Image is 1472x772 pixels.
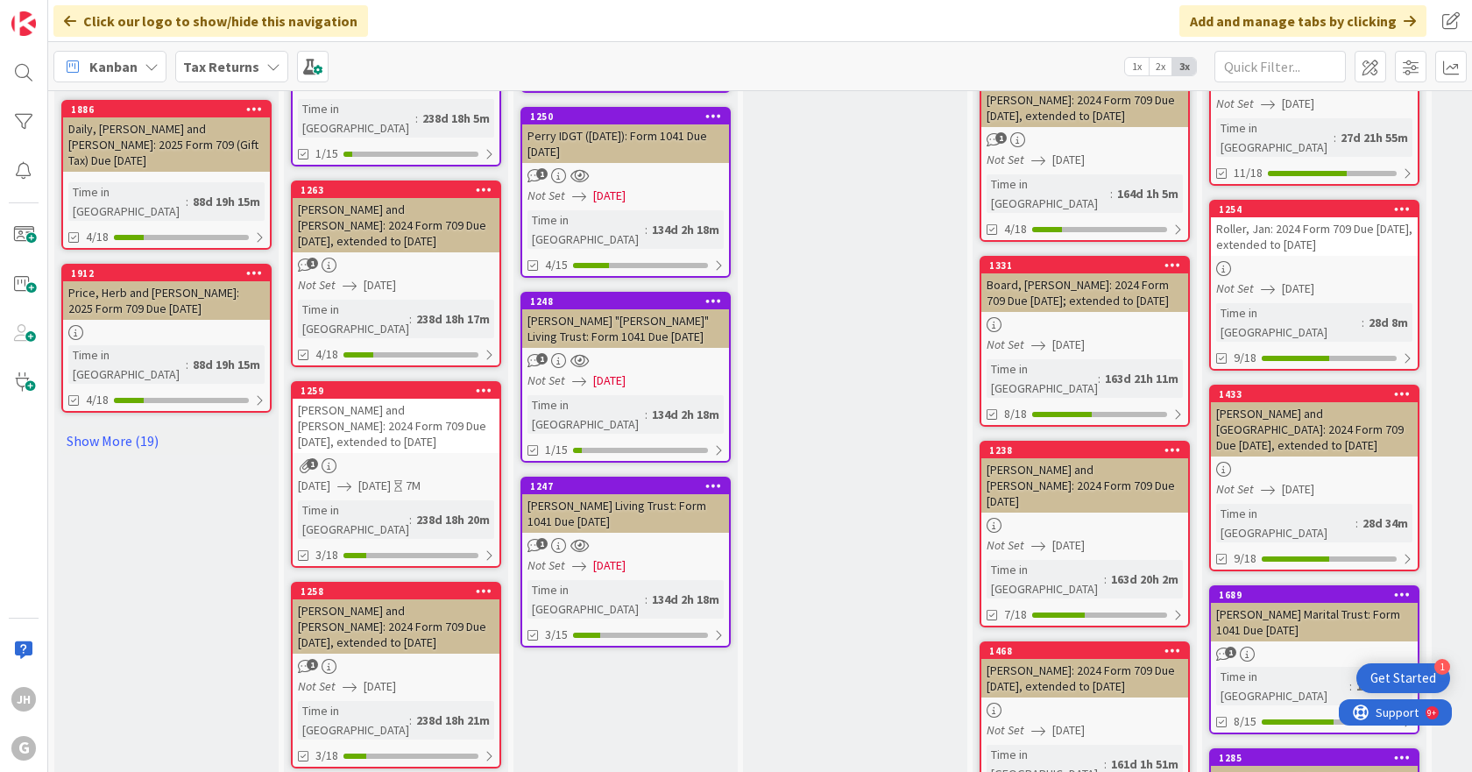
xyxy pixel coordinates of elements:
div: 1468[PERSON_NAME]: 2024 Form 709 Due [DATE], extended to [DATE] [981,643,1188,698]
span: 8/15 [1234,712,1256,731]
div: 164d 1h 5m [1113,184,1183,203]
span: 7/18 [1004,606,1027,624]
i: Not Set [1216,280,1254,296]
img: Visit kanbanzone.com [11,11,36,36]
span: : [409,309,412,329]
div: Time in [GEOGRAPHIC_DATA] [1216,667,1349,705]
span: [DATE] [1052,151,1085,169]
div: Time in [GEOGRAPHIC_DATA] [298,701,409,740]
input: Quick Filter... [1214,51,1346,82]
div: 1433 [1219,388,1418,400]
span: [DATE] [1052,336,1085,354]
div: 1258 [293,584,499,599]
div: 1238 [981,443,1188,458]
div: [PERSON_NAME]: 2024 Form 709 Due [DATE], extended to [DATE] [981,73,1188,127]
span: Support [37,3,80,24]
span: [DATE] [364,677,396,696]
span: [DATE] [1052,536,1085,555]
div: 1238[PERSON_NAME] and [PERSON_NAME]: 2024 Form 709 Due [DATE] [981,443,1188,513]
div: 88d 19h 15m [188,355,265,374]
span: 11/18 [1234,164,1263,182]
div: 1912 [63,266,270,281]
i: Not Set [987,722,1024,738]
span: : [1349,676,1352,696]
span: 1 [307,258,318,269]
div: 1285 [1211,750,1418,766]
span: 3x [1172,58,1196,75]
i: Not Set [987,537,1024,553]
div: 1250 [522,109,729,124]
span: 9/18 [1234,549,1256,568]
span: [DATE] [593,372,626,390]
div: 134d 2h 18m [648,405,724,424]
div: [PERSON_NAME] Marital Trust: Form 1041 Due [DATE] [1211,603,1418,641]
div: 9+ [88,7,97,21]
div: 1247[PERSON_NAME] Living Trust: Form 1041 Due [DATE] [522,478,729,533]
div: 1886 [71,103,270,116]
div: 1248 [522,294,729,309]
div: [PERSON_NAME] and [PERSON_NAME]: 2024 Form 709 Due [DATE] [981,458,1188,513]
div: Time in [GEOGRAPHIC_DATA] [1216,303,1362,342]
div: 1468 [989,645,1188,657]
div: 1886 [63,102,270,117]
span: 4/18 [1004,220,1027,238]
div: 1254 [1211,202,1418,217]
div: [PERSON_NAME] and [PERSON_NAME]: 2024 Form 709 Due [DATE], extended to [DATE] [293,198,499,252]
span: : [186,192,188,211]
div: 7M [406,477,421,495]
span: 1/15 [545,441,568,459]
span: 1 [995,132,1007,144]
div: 1259 [293,383,499,399]
span: : [1110,184,1113,203]
div: Time in [GEOGRAPHIC_DATA] [298,99,415,138]
i: Not Set [298,678,336,694]
div: Daily, [PERSON_NAME] and [PERSON_NAME]: 2025 Form 709 (Gift Tax) Due [DATE] [63,117,270,172]
i: Not Set [527,372,565,388]
div: 1258[PERSON_NAME] and [PERSON_NAME]: 2024 Form 709 Due [DATE], extended to [DATE] [293,584,499,654]
div: 1258 [301,585,499,598]
div: G [11,736,36,761]
div: Board, [PERSON_NAME]: 2024 Form 709 Due [DATE]; extended to [DATE] [981,273,1188,312]
a: 1433[PERSON_NAME] and [GEOGRAPHIC_DATA]: 2024 Form 709 Due [DATE], extended to [DATE]Not Set[DATE... [1209,385,1419,571]
a: 1689[PERSON_NAME] Marital Trust: Form 1041 Due [DATE]Time in [GEOGRAPHIC_DATA]:120d 38m8/15 [1209,585,1419,734]
span: [DATE] [358,477,391,495]
div: [PERSON_NAME]: 2024 Form 709 Due [DATE], extended to [DATE] [981,89,1188,127]
span: [DATE] [1052,721,1085,740]
i: Not Set [298,277,336,293]
div: 1259 [301,385,499,397]
div: 1912Price, Herb and [PERSON_NAME]: 2025 Form 709 Due [DATE] [63,266,270,320]
div: Click our logo to show/hide this navigation [53,5,368,37]
a: 1250Perry IDGT ([DATE]): Form 1041 Due [DATE]Not Set[DATE]Time in [GEOGRAPHIC_DATA]:134d 2h 18m4/15 [520,107,731,278]
span: 1 [1225,647,1236,658]
div: 1468 [981,643,1188,659]
span: 1 [536,538,548,549]
span: : [1098,369,1100,388]
div: 1259[PERSON_NAME] and [PERSON_NAME]: 2024 Form 709 Due [DATE], extended to [DATE] [293,383,499,453]
div: 1247 [530,480,729,492]
span: 4/15 [545,256,568,274]
span: [DATE] [1282,280,1314,298]
div: Time in [GEOGRAPHIC_DATA] [1216,118,1334,157]
div: Time in [GEOGRAPHIC_DATA] [527,210,645,249]
div: 1254Roller, Jan: 2024 Form 709 Due [DATE], extended to [DATE] [1211,202,1418,256]
div: 134d 2h 18m [648,590,724,609]
div: 1433 [1211,386,1418,402]
i: Not Set [987,336,1024,352]
a: Show More (19) [61,427,272,455]
div: 27d 21h 55m [1336,128,1412,147]
span: : [409,711,412,730]
div: 1912 [71,267,270,280]
span: 9/18 [1234,349,1256,367]
div: 163d 21h 11m [1100,369,1183,388]
a: 1258[PERSON_NAME] and [PERSON_NAME]: 2024 Form 709 Due [DATE], extended to [DATE]Not Set[DATE]Tim... [291,582,501,768]
a: 1263[PERSON_NAME] and [PERSON_NAME]: 2024 Form 709 Due [DATE], extended to [DATE]Not Set[DATE]Tim... [291,181,501,367]
div: 1285 [1219,752,1418,764]
div: 1238 [989,444,1188,457]
div: 28d 8m [1364,313,1412,332]
a: 1248[PERSON_NAME] "[PERSON_NAME]" Living Trust: Form 1041 Due [DATE]Not Set[DATE]Time in [GEOGRAP... [520,292,731,463]
div: Time in [GEOGRAPHIC_DATA] [987,174,1110,213]
span: [DATE] [298,477,330,495]
span: 3/15 [545,626,568,644]
div: 238d 18h 5m [418,109,494,128]
span: 1 [536,168,548,180]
